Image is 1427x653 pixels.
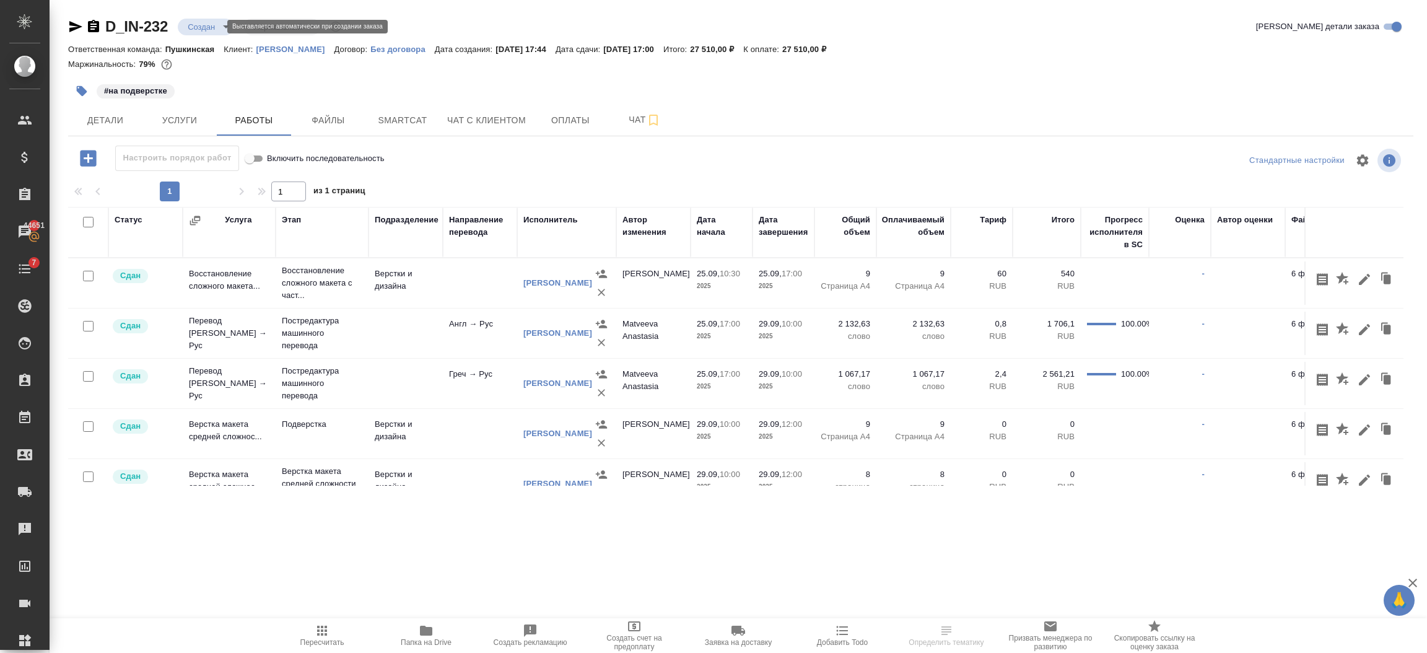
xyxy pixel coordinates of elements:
[1389,587,1410,613] span: 🙏
[759,431,808,443] p: 2025
[821,280,870,292] p: Страница А4
[821,368,870,380] p: 1 067,17
[120,370,141,382] p: Сдан
[1291,468,1353,481] p: 6 файлов
[243,19,320,35] div: Создан
[1384,585,1415,616] button: 🙏
[697,481,746,493] p: 2025
[556,45,603,54] p: Дата сдачи:
[782,470,802,479] p: 12:00
[1202,470,1205,479] a: -
[603,45,663,54] p: [DATE] 17:00
[86,19,101,34] button: Скопировать ссылку
[3,253,46,284] a: 7
[1202,269,1205,278] a: -
[115,214,142,226] div: Статус
[224,45,256,54] p: Клиент:
[1312,368,1333,392] button: Скопировать мини-бриф
[782,45,836,54] p: 27 510,00 ₽
[616,261,691,305] td: [PERSON_NAME]
[183,359,276,408] td: Перевод [PERSON_NAME] → Рус
[821,481,870,493] p: страница
[615,112,674,128] span: Чат
[957,418,1006,431] p: 0
[282,465,362,502] p: Верстка макета средней сложности (MS ...
[782,319,802,328] p: 10:00
[1202,419,1205,429] a: -
[282,265,362,302] p: Восстановление сложного макета с част...
[697,319,720,328] p: 25.09,
[313,183,365,201] span: из 1 страниц
[1019,280,1075,292] p: RUB
[1291,418,1353,431] p: 6 файлов
[1121,318,1143,330] div: 100.00%
[120,270,141,282] p: Сдан
[883,330,945,343] p: слово
[883,268,945,280] p: 9
[883,380,945,393] p: слово
[697,470,720,479] p: 29.09,
[1019,431,1075,443] p: RUB
[369,462,443,506] td: Верстки и дизайна
[1312,418,1333,442] button: Скопировать мини-бриф
[541,113,600,128] span: Оплаты
[120,470,141,483] p: Сдан
[697,330,746,343] p: 2025
[1217,214,1273,226] div: Автор оценки
[1312,468,1333,492] button: Скопировать мини-бриф
[1121,368,1143,380] div: 100.00%
[697,269,720,278] p: 25.09,
[821,431,870,443] p: Страница А4
[370,43,435,54] a: Без договора
[1399,318,1420,341] button: Удалить
[104,85,167,97] p: #на подверстке
[1354,318,1375,341] button: Редактировать
[523,379,592,388] a: [PERSON_NAME]
[1019,418,1075,431] p: 0
[957,468,1006,481] p: 0
[782,419,802,429] p: 12:00
[1354,368,1375,392] button: Редактировать
[697,214,746,239] div: Дата начала
[957,318,1006,330] p: 0,8
[1333,418,1354,442] button: Добавить оценку
[592,484,611,502] button: Удалить
[821,468,870,481] p: 8
[616,462,691,506] td: [PERSON_NAME]
[1256,20,1379,33] span: [PERSON_NAME] детали заказа
[95,85,176,95] span: на подверстке
[1202,369,1205,379] a: -
[1019,268,1075,280] p: 540
[1375,418,1399,442] button: Клонировать
[720,319,740,328] p: 17:00
[282,418,362,431] p: Подверстка
[3,216,46,247] a: 44651
[759,470,782,479] p: 29.09,
[720,269,740,278] p: 10:30
[443,362,517,405] td: Греч → Рус
[443,312,517,355] td: Англ → Рус
[720,369,740,379] p: 17:00
[743,45,782,54] p: К оплате:
[957,280,1006,292] p: RUB
[282,365,362,402] p: Постредактура машинного перевода
[1291,268,1353,280] p: 6 файлов
[957,330,1006,343] p: RUB
[1291,214,1320,226] div: Файлы
[375,214,439,226] div: Подразделение
[592,365,611,383] button: Назначить
[980,214,1006,226] div: Тариф
[1312,268,1333,291] button: Скопировать мини-бриф
[1019,380,1075,393] p: RUB
[759,214,808,239] div: Дата завершения
[759,481,808,493] p: 2025
[759,369,782,379] p: 29.09,
[150,113,209,128] span: Услуги
[369,412,443,455] td: Верстки и дизайна
[1052,214,1075,226] div: Итого
[1354,418,1375,442] button: Редактировать
[225,214,251,226] div: Услуга
[957,368,1006,380] p: 2,4
[111,418,177,435] div: Менеджер проверил работу исполнителя, передает ее на следующий этап
[1291,318,1353,330] p: 6 файлов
